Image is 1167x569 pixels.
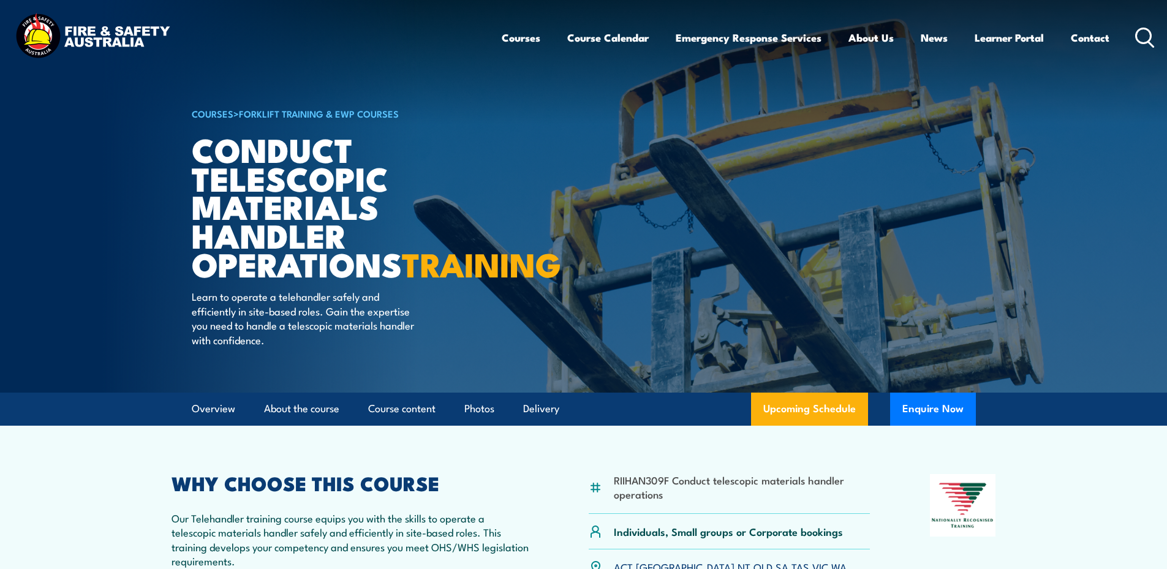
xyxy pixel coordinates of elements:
a: Emergency Response Services [676,21,821,54]
p: Individuals, Small groups or Corporate bookings [614,524,843,538]
a: Contact [1071,21,1109,54]
p: Learn to operate a telehandler safely and efficiently in site-based roles. Gain the expertise you... [192,289,415,347]
a: Overview [192,393,235,425]
a: Course content [368,393,436,425]
h2: WHY CHOOSE THIS COURSE [172,474,529,491]
a: Upcoming Schedule [751,393,868,426]
button: Enquire Now [890,393,976,426]
li: RIIHAN309F Conduct telescopic materials handler operations [614,473,871,502]
a: COURSES [192,107,233,120]
a: Course Calendar [567,21,649,54]
a: Photos [464,393,494,425]
img: Nationally Recognised Training logo. [930,474,996,537]
a: Forklift Training & EWP Courses [239,107,399,120]
strong: TRAINING [402,238,561,288]
p: Our Telehandler training course equips you with the skills to operate a telescopic materials hand... [172,511,529,568]
a: Delivery [523,393,559,425]
h6: > [192,106,494,121]
a: News [921,21,948,54]
h1: Conduct Telescopic Materials Handler Operations [192,135,494,278]
a: Courses [502,21,540,54]
a: About the course [264,393,339,425]
a: Learner Portal [975,21,1044,54]
a: About Us [848,21,894,54]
